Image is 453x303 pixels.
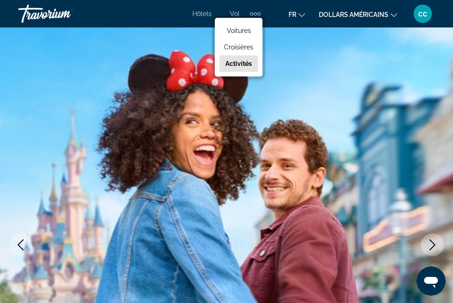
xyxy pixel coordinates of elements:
iframe: Bouton de lancement de la fenêtre de messagerie [416,266,446,296]
a: Travorium [18,2,110,26]
a: Croisières [219,39,258,55]
a: Activités [219,55,258,72]
font: dollars américains [319,11,388,18]
font: Activités [225,60,252,67]
button: Éléments de navigation supplémentaires [250,6,261,21]
button: Menu utilisateur [411,4,435,23]
font: cc [418,9,427,18]
font: Voitures [227,27,251,34]
button: Previous image [9,233,32,256]
button: Changer de langue [289,8,305,21]
font: Croisières [224,43,253,51]
button: Changer de devise [319,8,397,21]
font: fr [289,11,296,18]
a: Vol. [230,10,241,17]
button: Next image [421,233,444,256]
a: Hôtels [192,10,212,17]
a: Voitures [219,22,258,39]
